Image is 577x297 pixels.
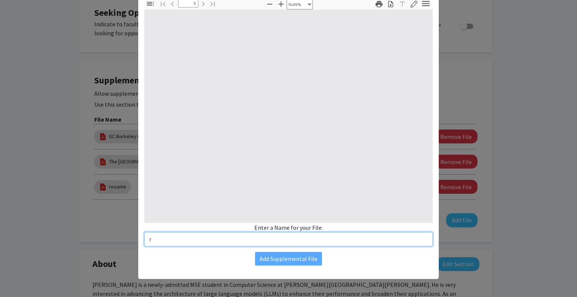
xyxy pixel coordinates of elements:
input: Resume, Cover Letter, Transcript, etc. [144,232,433,246]
iframe: Chat [6,263,32,291]
div: Enter a Name for your File: [144,223,433,246]
button: Add Supplemental File [255,252,322,265]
